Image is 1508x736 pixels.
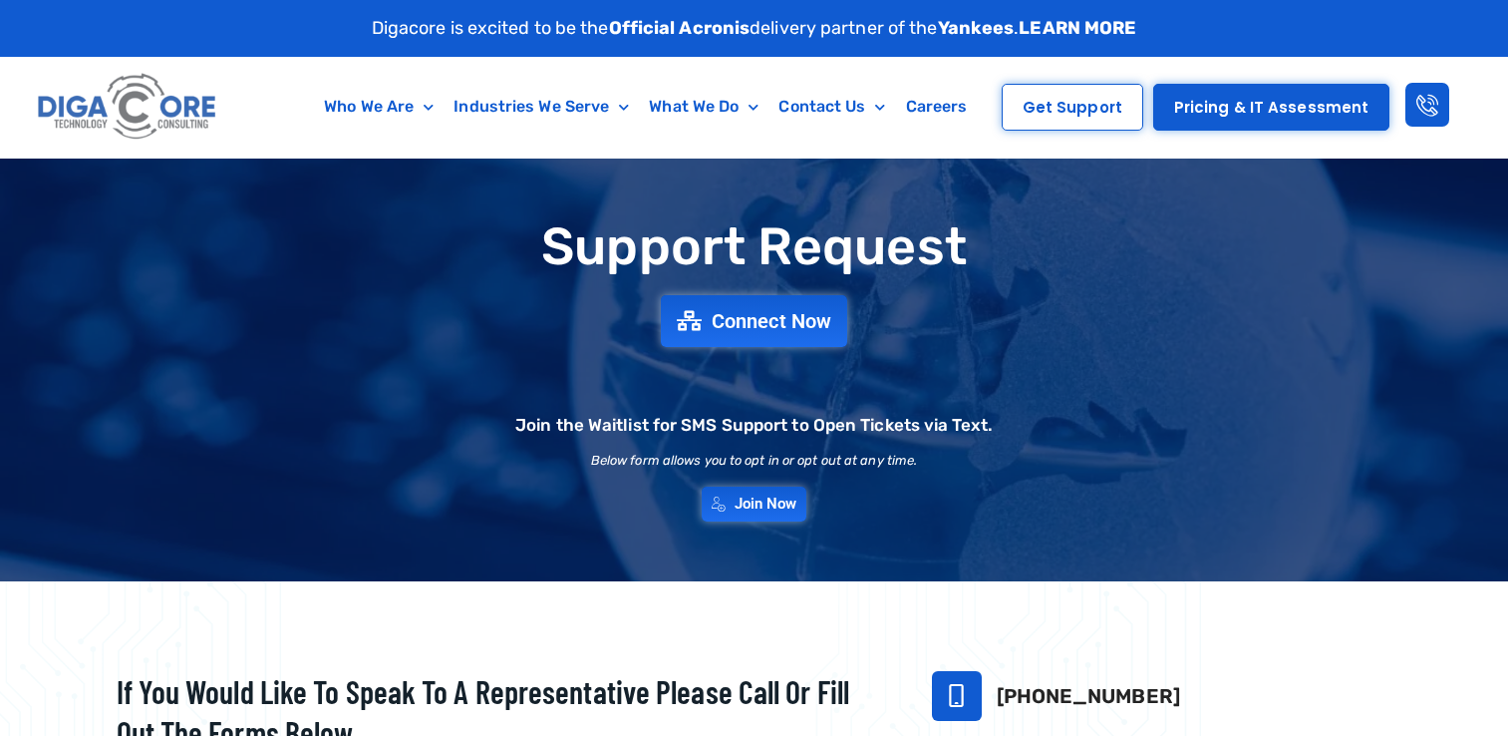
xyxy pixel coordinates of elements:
img: Digacore logo 1 [33,67,223,148]
strong: Yankees [938,17,1015,39]
a: Pricing & IT Assessment [1153,84,1389,131]
a: Industries We Serve [444,84,639,130]
span: Join Now [735,497,797,512]
a: [PHONE_NUMBER] [997,684,1180,708]
a: Connect Now [661,295,847,347]
h2: Join the Waitlist for SMS Support to Open Tickets via Text. [515,417,993,434]
a: Join Now [702,487,807,522]
nav: Menu [303,84,989,130]
a: Who We Are [314,84,444,130]
h1: Support Request [67,218,1442,275]
a: What We Do [639,84,768,130]
h2: Below form allows you to opt in or opt out at any time. [591,454,918,467]
a: Get Support [1002,84,1143,131]
span: Connect Now [712,311,831,331]
a: Careers [896,84,978,130]
strong: Official Acronis [609,17,751,39]
a: LEARN MORE [1019,17,1136,39]
span: Get Support [1023,100,1122,115]
span: Pricing & IT Assessment [1174,100,1368,115]
p: Digacore is excited to be the delivery partner of the . [372,15,1137,42]
a: Contact Us [768,84,895,130]
a: 732-646-5725 [932,671,982,721]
